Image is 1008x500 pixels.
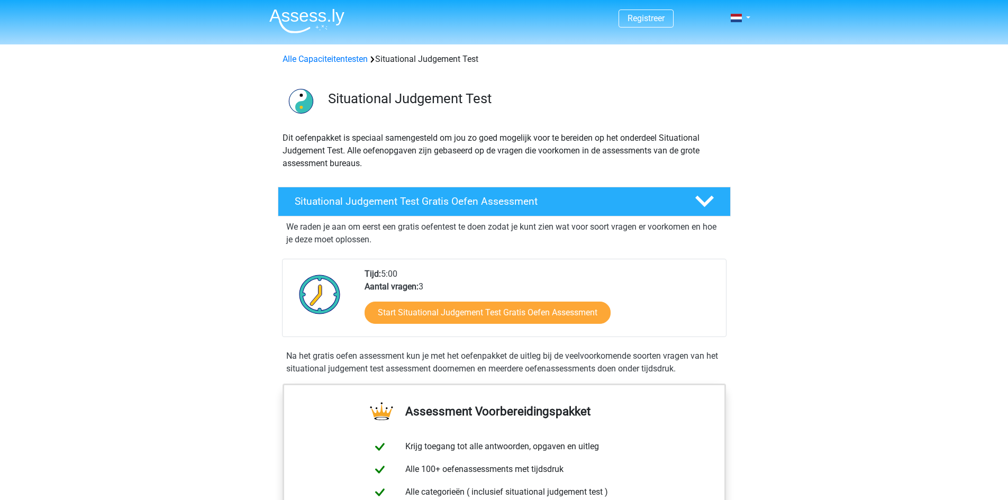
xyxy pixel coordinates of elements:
a: Start Situational Judgement Test Gratis Oefen Assessment [365,302,611,324]
div: Na het gratis oefen assessment kun je met het oefenpakket de uitleg bij de veelvoorkomende soorte... [282,350,727,375]
h3: Situational Judgement Test [328,90,722,107]
h4: Situational Judgement Test Gratis Oefen Assessment [295,195,678,207]
p: Dit oefenpakket is speciaal samengesteld om jou zo goed mogelijk voor te bereiden op het onderdee... [283,132,726,170]
b: Tijd: [365,269,381,279]
img: Klok [293,268,347,321]
a: Alle Capaciteitentesten [283,54,368,64]
div: 5:00 3 [357,268,725,337]
a: Situational Judgement Test Gratis Oefen Assessment [274,187,735,216]
div: Situational Judgement Test [278,53,730,66]
img: Assessly [269,8,344,33]
b: Aantal vragen: [365,281,419,292]
p: We raden je aan om eerst een gratis oefentest te doen zodat je kunt zien wat voor soort vragen er... [286,221,722,246]
a: Registreer [628,13,665,23]
img: situational judgement test [278,78,323,123]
